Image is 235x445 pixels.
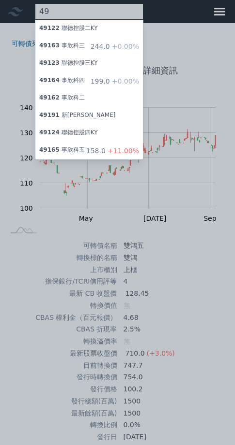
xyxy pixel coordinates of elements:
[35,142,143,159] a: 49165事欣科五 158.0+11.00%
[39,146,60,153] span: 49165
[39,42,60,49] span: 49163
[35,125,143,142] a: 49124聯德控股四KY
[35,20,143,38] a: 49122聯德控股二KY
[35,107,143,125] a: 49191新[PERSON_NAME]
[39,25,60,31] span: 49122
[39,59,98,69] div: 聯德控股三KY
[91,76,139,86] div: 199.0
[39,129,60,136] span: 49124
[39,24,98,34] div: 聯德控股二KY
[35,90,143,107] a: 49162事欣科二
[39,129,98,138] div: 聯德控股四KY
[39,77,60,84] span: 49164
[39,111,115,121] div: 新[PERSON_NAME]
[39,76,85,86] div: 事欣科四
[110,77,139,85] span: +0.00%
[39,94,60,101] span: 49162
[39,42,85,51] div: 事欣科三
[39,94,85,103] div: 事欣科二
[39,112,60,118] span: 49191
[86,146,139,156] div: 158.0
[106,147,139,155] span: +11.00%
[35,55,143,72] a: 49123聯德控股三KY
[39,146,85,156] div: 事欣科五
[39,59,60,66] span: 49123
[110,43,139,50] span: +0.00%
[35,72,143,90] a: 49164事欣科四 199.0+0.00%
[91,42,139,51] div: 244.0
[35,38,143,55] a: 49163事欣科三 244.0+0.00%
